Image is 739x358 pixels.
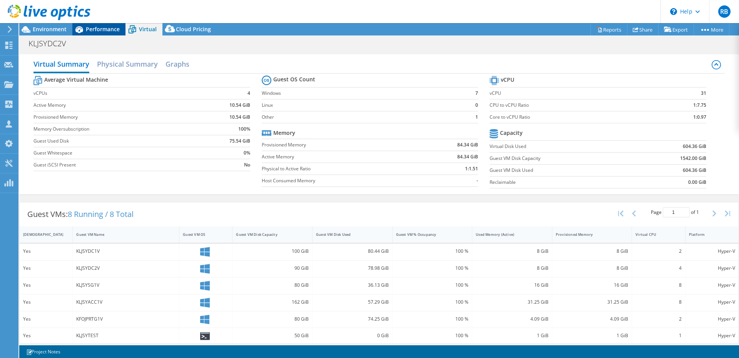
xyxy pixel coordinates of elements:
b: 1542.00 GiB [680,155,706,162]
div: 36.13 GiB [316,281,389,289]
div: Hyper-V [689,298,735,306]
div: 100 % [396,281,469,289]
label: Guest iSCSI Present [33,161,203,169]
div: Provisioned Memory [556,232,619,237]
div: 0 GiB [316,331,389,340]
a: More [694,24,729,35]
b: 10.54 GiB [229,101,250,109]
div: Platform [689,232,726,237]
div: 31.25 GiB [476,298,548,306]
div: Yes [23,281,69,289]
div: Guest VM Disk Used [316,232,380,237]
div: 78.98 GiB [316,264,389,272]
a: Share [627,24,659,35]
div: 162 GiB [236,298,309,306]
div: 8 GiB [556,247,629,255]
b: 0.00 GiB [688,178,706,186]
span: Cloud Pricing [176,25,211,33]
b: Capacity [500,129,523,137]
label: vCPUs [33,89,203,97]
label: Linux [262,101,468,109]
h2: Graphs [166,56,189,72]
div: 8 GiB [476,247,548,255]
div: Used Memory (Active) [476,232,539,237]
label: Reclaimable [490,178,636,186]
div: Virtual CPU [635,232,672,237]
div: KLJSYACC1V [76,298,176,306]
div: 90 GiB [236,264,309,272]
div: 1 GiB [556,331,629,340]
div: 50 GiB [236,331,309,340]
b: 1:7.75 [693,101,706,109]
b: Memory [273,129,295,137]
b: 1:0.97 [693,113,706,121]
div: 4.09 GiB [476,315,548,323]
span: Page of [651,207,699,217]
span: 8 Running / 8 Total [68,209,134,219]
div: 4.09 GiB [556,315,629,323]
div: Yes [23,315,69,323]
div: 2 [635,315,681,323]
span: Performance [86,25,120,33]
div: Guest VMs: [20,202,141,226]
div: 16 GiB [556,281,629,289]
div: Hyper-V [689,247,735,255]
input: jump to page [663,207,690,217]
div: 8 GiB [476,264,548,272]
b: 1 [475,113,478,121]
label: Active Memory [33,101,203,109]
span: Virtual [139,25,157,33]
div: Hyper-V [689,264,735,272]
div: 80 GiB [236,315,309,323]
div: 100 % [396,247,469,255]
b: 84.34 GiB [457,153,478,161]
b: Guest OS Count [273,76,315,83]
div: 57.29 GiB [316,298,389,306]
label: Physical to Active Ratio [262,165,421,173]
div: 80 GiB [236,281,309,289]
label: Guest Whitespace [33,149,203,157]
b: Average Virtual Machine [44,76,108,84]
b: 75.54 GiB [229,137,250,145]
div: 74.25 GiB [316,315,389,323]
label: Provisioned Memory [262,141,421,149]
div: [DEMOGRAPHIC_DATA] [23,232,60,237]
label: Guest VM Disk Capacity [490,155,636,162]
div: 16 GiB [476,281,548,289]
div: 8 [635,298,681,306]
div: 1 [635,331,681,340]
div: Guest VM Name [76,232,166,237]
label: Host Consumed Memory [262,177,421,185]
div: KLJSYTEST [76,331,176,340]
div: 2 [635,247,681,255]
b: 10.54 GiB [229,113,250,121]
div: 1 GiB [476,331,548,340]
span: Environment [33,25,67,33]
div: 8 [635,281,681,289]
div: 100 % [396,331,469,340]
label: CPU to vCPU Ratio [490,101,657,109]
div: KLJSYDC1V [76,247,176,255]
a: Project Notes [21,347,66,356]
label: Virtual Disk Used [490,143,636,150]
div: 100 % [396,264,469,272]
label: Core to vCPU Ratio [490,113,657,121]
label: Provisioned Memory [33,113,203,121]
div: 100 % [396,315,469,323]
b: No [244,161,250,169]
b: 7 [475,89,478,97]
b: 604.36 GiB [683,143,706,150]
div: Yes [23,331,69,340]
div: Yes [23,298,69,306]
div: Yes [23,247,69,255]
b: vCPU [501,76,514,84]
b: 84.34 GiB [457,141,478,149]
h2: Virtual Summary [33,56,89,73]
div: 31.25 GiB [556,298,629,306]
div: KLJSYDC2V [76,264,176,272]
b: 31 [701,89,706,97]
div: Guest VM % Occupancy [396,232,460,237]
div: Hyper-V [689,315,735,323]
div: Yes [23,264,69,272]
b: 100% [238,125,250,133]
